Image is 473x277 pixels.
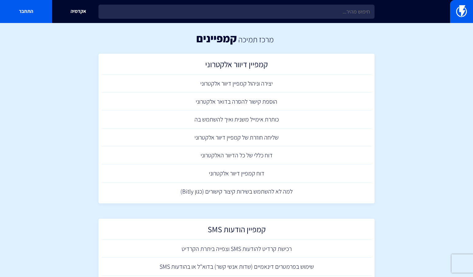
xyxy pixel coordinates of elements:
h1: קמפיינים [196,32,237,44]
a: דוח קמפיין דיוור אלקטרוני [102,164,371,183]
a: שליחה חוזרת של קמפיין דיוור אלקטרוני [102,129,371,147]
a: כותרת אימייל משנית ואיך להשתמש בה [102,110,371,129]
a: דוח כללי של כל הדיוור האלקטרוני [102,146,371,164]
a: שימוש בפרמטרים דינאמיים (שדות אנשי קשר) בדוא"ל או בהודעות SMS [102,258,371,276]
h2: קמפיין הודעות SMS [105,225,368,237]
a: הוספת קישור להסרה בדואר אלקטרוני [102,93,371,111]
a: רכישת קרדיט להודעות SMS וצפייה ביתרת הקרדיט [102,240,371,258]
h2: קמפיין דיוור אלקטרוני [105,60,368,72]
a: מרכז תמיכה [238,34,274,44]
input: חיפוש מהיר... [98,5,375,19]
a: קמפיין דיוור אלקטרוני [102,57,371,75]
a: יצירה וניהול קמפיין דיוור אלקטרוני [102,75,371,93]
a: למה לא להשתמש בשירות קיצור קישורים (כגון Bitly) [102,183,371,201]
a: קמפיין הודעות SMS [102,222,371,240]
